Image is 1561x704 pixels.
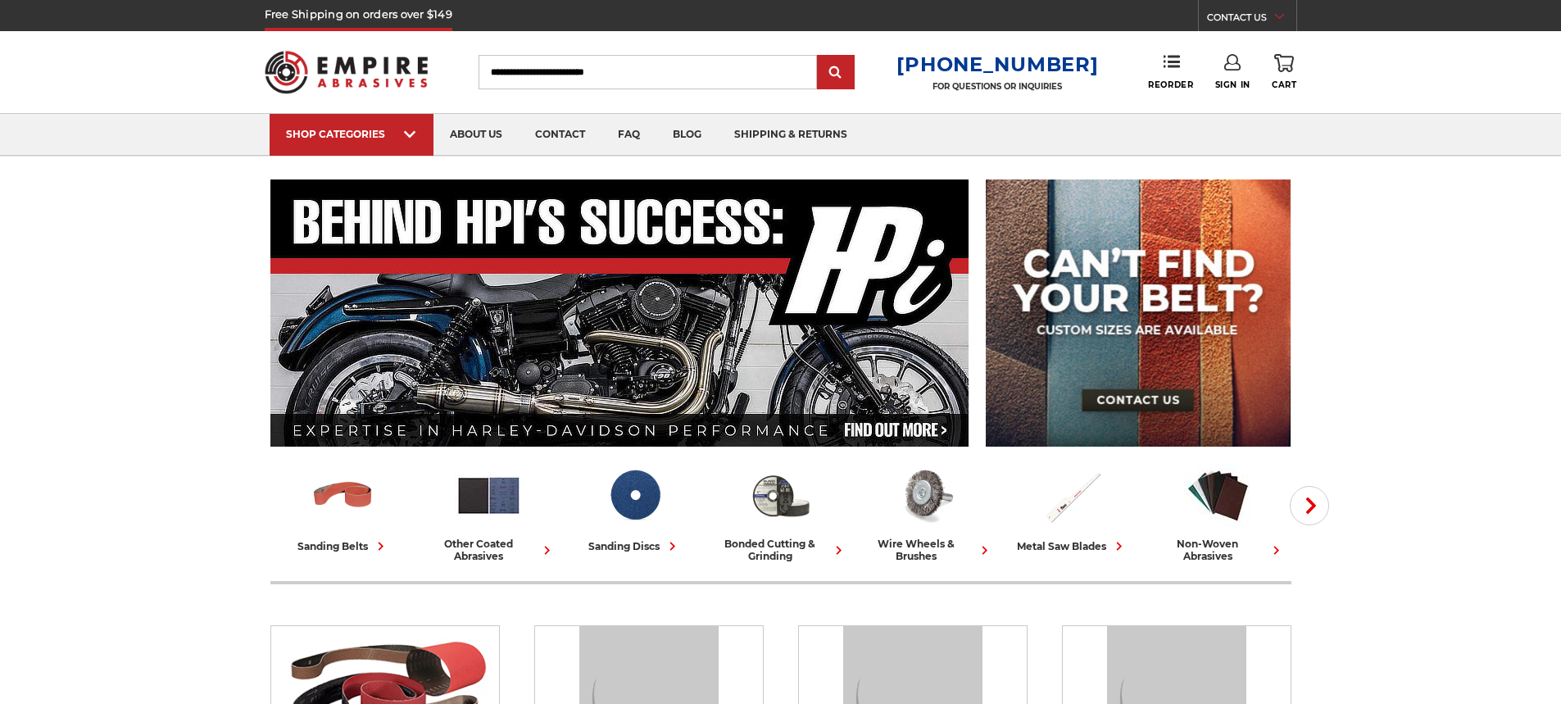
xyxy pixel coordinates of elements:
a: sanding belts [277,461,410,555]
img: Bonded Cutting & Grinding [746,461,815,529]
img: Other Coated Abrasives [455,461,523,529]
img: Metal Saw Blades [1038,461,1106,529]
a: Cart [1272,54,1296,90]
div: SHOP CATEGORIES [286,128,417,140]
div: sanding discs [588,538,681,555]
span: Cart [1272,79,1296,90]
img: Empire Abrasives [265,40,429,104]
div: bonded cutting & grinding [715,538,847,562]
span: Reorder [1148,79,1193,90]
a: metal saw blades [1006,461,1139,555]
button: Next [1290,486,1329,525]
a: other coated abrasives [423,461,556,562]
a: about us [433,114,519,156]
span: Sign In [1215,79,1250,90]
input: Submit [819,57,852,89]
img: Non-woven Abrasives [1184,461,1252,529]
img: promo banner for custom belts. [986,179,1291,447]
img: Banner for an interview featuring Horsepower Inc who makes Harley performance upgrades featured o... [270,179,969,447]
img: Sanding Belts [309,461,377,529]
a: faq [601,114,656,156]
a: wire wheels & brushes [860,461,993,562]
a: shipping & returns [718,114,864,156]
a: blog [656,114,718,156]
img: Wire Wheels & Brushes [892,461,960,529]
a: Reorder [1148,54,1193,89]
a: contact [519,114,601,156]
a: non-woven abrasives [1152,461,1285,562]
div: metal saw blades [1017,538,1128,555]
div: non-woven abrasives [1152,538,1285,562]
a: CONTACT US [1207,8,1296,31]
a: bonded cutting & grinding [715,461,847,562]
a: [PHONE_NUMBER] [896,52,1098,76]
img: Sanding Discs [601,461,669,529]
div: wire wheels & brushes [860,538,993,562]
p: FOR QUESTIONS OR INQUIRIES [896,81,1098,92]
div: sanding belts [297,538,389,555]
div: other coated abrasives [423,538,556,562]
a: sanding discs [569,461,701,555]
